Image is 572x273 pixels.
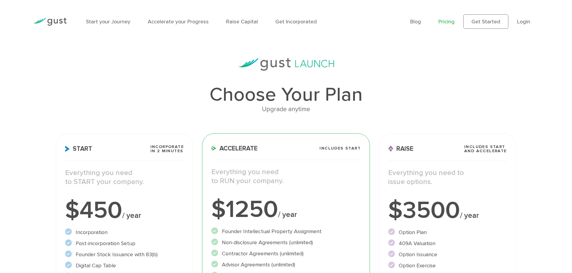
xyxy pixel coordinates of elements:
[278,210,297,219] span: / year
[463,14,508,29] a: Get Started
[211,261,361,269] li: Advisor Agreements (unlimited)
[517,19,530,25] a: Login
[211,197,361,221] div: $1250
[410,19,421,25] a: Blog
[460,211,479,220] span: / year
[65,168,184,186] p: Everything you need to START your company.
[388,251,507,259] li: Option Issuance
[65,262,184,270] li: Digital Cap Table
[238,58,334,71] img: gust-launch-logos.svg
[65,251,184,259] li: Founder Stock Issuance with 83(b)
[56,85,516,104] h1: Choose Your Plan
[388,146,393,152] img: Raise Icon
[319,146,361,150] span: Includes START
[86,19,130,25] a: Start your Journey
[122,211,141,220] span: / year
[56,104,516,114] div: Upgrade anytime
[65,239,184,248] li: Post-incorporation Setup
[275,19,317,25] a: Get Incorporated
[211,168,361,185] p: Everything you need to RUN your company.
[65,146,70,152] img: Start Icon X2
[148,19,209,25] a: Accelerate your Progress
[388,146,413,152] span: Raise
[388,239,507,248] li: 409A Valuation
[211,227,361,236] li: Founder Intellectual Property Assignment
[65,146,92,152] span: Start
[65,228,184,236] li: Incorporation
[211,239,361,247] li: Non-disclosure Agreements (unlimited)
[211,146,216,151] img: Accelerate Icon
[388,168,507,186] p: Everything you need to issue options.
[211,250,361,258] li: Contractor Agreements (unlimited)
[388,262,507,270] li: Option Exercise
[33,18,67,26] img: Gust Logo
[65,198,184,222] div: $450
[150,145,184,153] span: Incorporate in 2 Minutes
[211,145,258,152] span: Accelerate
[388,198,507,222] div: $3500
[226,19,258,25] a: Raise Capital
[388,228,507,236] li: Option Plan
[464,145,507,153] span: Includes START and ACCELERATE
[438,19,455,25] a: Pricing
